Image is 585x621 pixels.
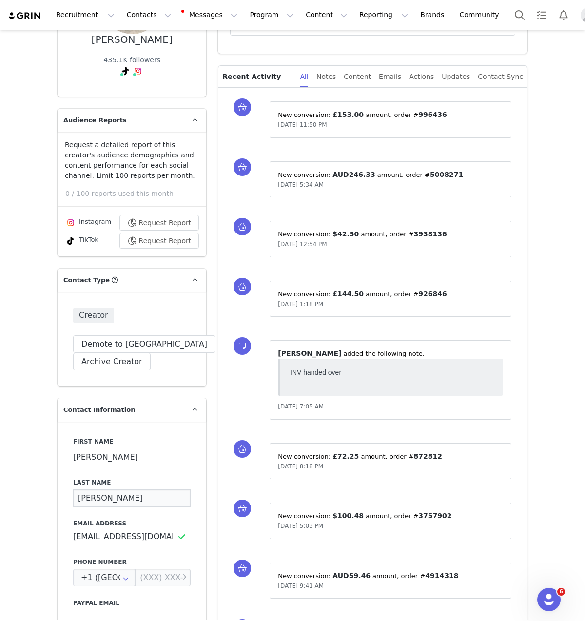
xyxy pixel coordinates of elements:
p: New conversion: ⁨ ⁩ amount⁨⁩⁨, order #⁨ ⁩⁩ [278,571,503,581]
span: 6 [557,588,565,596]
input: Country [73,569,136,586]
span: [DATE] 5:03 PM [278,523,323,529]
div: Notes [316,66,336,88]
div: Emails [379,66,401,88]
button: Reporting [353,4,414,26]
button: Recruitment [50,4,120,26]
p: Request a detailed report of this creator's audience demographics and content performance for eac... [65,140,199,181]
span: $100.48 [332,512,364,520]
span: [DATE] 7:05 AM [278,403,324,410]
span: Audience Reports [63,116,127,125]
span: [PERSON_NAME] [278,349,341,357]
p: Recent Activity [222,66,292,87]
span: Contact Information [63,405,135,415]
label: Email Address [73,519,191,528]
button: Notifications [553,4,574,26]
div: Updates [442,66,470,88]
p: New conversion: ⁨ ⁩ amount⁨⁩⁨, order #⁨ ⁩⁩ [278,511,503,521]
span: AUD59.46 [332,572,370,580]
span: Creator [73,308,114,323]
label: Paypal Email [73,599,191,607]
img: instagram.svg [134,67,142,75]
button: Demote to [GEOGRAPHIC_DATA] [73,335,215,353]
span: [DATE] 5:34 AM [278,181,324,188]
span: 872812 [414,452,442,460]
a: Brands [414,4,453,26]
span: 926846 [418,290,447,298]
input: Email Address [73,528,191,545]
p: ⁨ ⁩ ⁨added⁩ the following note. [278,349,503,359]
p: New conversion: ⁨ ⁩ amount⁨⁩⁨, order #⁨ ⁩⁩ [278,110,503,120]
span: [DATE] 1:18 PM [278,301,323,308]
button: Archive Creator [73,353,151,370]
span: Contact Type [63,275,110,285]
div: United States [73,569,136,586]
iframe: Intercom live chat [537,588,561,611]
p: INV handed over [4,4,207,12]
span: [DATE] 12:54 PM [278,241,327,248]
label: First Name [73,437,191,446]
div: All [300,66,309,88]
span: 4914318 [425,572,458,580]
div: Content [344,66,371,88]
div: Instagram [65,217,111,229]
span: 3757902 [418,512,451,520]
span: AUD246.33 [332,171,375,178]
div: [PERSON_NAME] [92,34,173,45]
img: grin logo [8,11,42,20]
span: £144.50 [332,290,364,298]
button: Contacts [121,4,177,26]
input: (XXX) XXX-XXXX [135,569,191,586]
span: £153.00 [332,111,364,118]
button: Request Report [119,215,199,231]
span: [DATE] 8:18 PM [278,463,323,470]
button: Request Report [119,233,199,249]
div: 435.1K followers [103,55,160,65]
p: 0 / 100 reports used this month [65,189,206,199]
label: Last Name [73,478,191,487]
span: £72.25 [332,452,359,460]
button: Messages [177,4,243,26]
div: Contact Sync [478,66,523,88]
img: instagram.svg [67,219,75,227]
span: [DATE] 11:50 PM [278,121,327,128]
p: New conversion: ⁨ ⁩ amount⁨⁩⁨, order #⁨ ⁩⁩ [278,170,503,180]
span: 996436 [418,111,447,118]
p: New conversion: ⁨ ⁩ amount⁨⁩⁨, order #⁨ ⁩⁩ [278,451,503,462]
button: Content [300,4,353,26]
span: [DATE] 9:41 AM [278,582,324,589]
p: New conversion: ⁨ ⁩ amount⁨⁩⁨, order #⁨ ⁩⁩ [278,289,503,299]
button: Program [244,4,299,26]
div: Actions [409,66,434,88]
span: 3938136 [414,230,447,238]
a: Community [454,4,509,26]
button: Search [509,4,530,26]
a: Tasks [531,4,552,26]
span: 5008271 [430,171,463,178]
label: Phone Number [73,558,191,566]
span: $42.50 [332,230,359,238]
div: TikTok [65,235,98,247]
p: New conversion: ⁨ ⁩ amount⁨⁩⁨, order #⁨ ⁩⁩ [278,229,503,239]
